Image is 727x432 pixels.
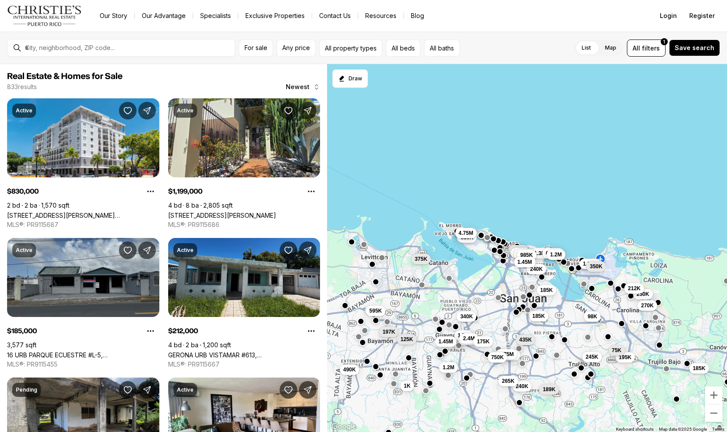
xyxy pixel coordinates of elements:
span: 185K [692,365,705,372]
button: Contact Us [312,10,358,22]
button: Zoom in [705,386,723,404]
span: 1.6M [505,351,517,358]
span: 6.75M [546,249,560,256]
button: 1.2M [547,249,565,260]
button: For sale [239,40,273,57]
span: Login [660,12,677,19]
button: 185K [689,363,709,374]
button: 2.4M [459,333,478,344]
a: Our Story [93,10,134,22]
button: All beds [386,40,421,57]
span: 830K [461,234,473,241]
button: Share Property [299,102,317,119]
button: 265K [498,376,518,386]
button: Allfilters1 [627,40,666,57]
button: Register [684,7,720,25]
span: 240K [515,382,528,389]
button: 270K [637,300,657,310]
span: filters [642,43,660,53]
span: 985K [520,251,533,258]
span: Save search [675,44,714,51]
button: 350K [586,261,606,272]
span: 185K [540,287,553,294]
span: 435K [519,336,532,343]
span: 1.45M [438,338,453,345]
button: 1.38M [530,248,552,259]
span: 125K [400,335,413,342]
button: Property options [142,322,159,340]
span: 75K [612,347,621,354]
button: 195K [615,352,635,362]
button: Start drawing [332,69,368,88]
button: 1.6M [501,349,520,360]
button: Share Property [299,381,317,399]
button: 185K [529,310,548,321]
label: Map [598,40,623,56]
span: 340K [460,313,473,320]
button: 245K [582,351,602,362]
span: 1.18M [583,260,597,267]
button: Save Property: 16 URB PARQUE ECUESTRE #L-5 [119,241,137,259]
button: Property options [302,322,320,340]
button: Login [655,7,682,25]
button: 6.75M [542,248,564,258]
button: 595K [366,306,385,316]
button: 1.7M [454,330,473,340]
a: 100 CALLE JUAN ANTONIO CORRETJER #501, SAN JUAN PR, 00901 [7,212,159,219]
button: 1K [400,381,414,391]
button: 125K [397,334,417,344]
span: Newest [286,83,310,90]
label: List [575,40,598,56]
p: Active [177,247,194,254]
button: 250K [633,288,653,299]
p: Active [177,386,194,393]
button: 75K [608,345,625,356]
button: 340K [457,311,476,321]
a: Exclusive Properties [238,10,312,22]
button: 435K [515,335,535,345]
button: Property options [302,183,320,200]
a: Specialists [193,10,238,22]
span: 212K [628,284,641,292]
span: 1.38M [534,250,548,257]
a: Blog [404,10,431,22]
span: 350K [590,263,602,270]
button: Share Property [138,381,156,399]
button: Save Property: 11 BUCARE [280,102,297,119]
a: Resources [358,10,403,22]
a: 11 BUCARE, SAN JUAN PR, 00913 [168,212,276,219]
button: 675K [509,245,529,256]
span: 375K [414,256,427,263]
button: Save Property: GERONA URB VISTAMAR #613 [280,241,297,259]
button: 189K [539,384,559,395]
button: 830K [457,232,477,242]
button: Share Property [138,102,156,119]
span: 1.45M [517,258,532,265]
button: 240K [526,264,546,274]
span: 195K [619,353,631,360]
button: 1.69M [458,334,479,345]
span: 2.75M [499,350,514,357]
button: 750K [487,352,507,363]
span: 189K [543,386,555,393]
button: 490K [339,364,359,375]
span: 4.75M [458,229,473,236]
button: Property options [142,183,159,200]
span: 2.4M [463,335,475,342]
button: 2.75M [496,349,517,359]
span: 265K [502,378,515,385]
button: Save search [669,40,720,56]
button: 1.45M [514,256,535,267]
button: All baths [424,40,460,57]
p: Active [177,107,194,114]
button: 197K [379,327,399,337]
span: 1K [403,382,410,389]
span: Real Estate & Homes for Sale [7,72,122,81]
span: Any price [282,44,310,51]
span: 185K [532,312,545,319]
span: 750K [491,354,504,361]
span: 675K [512,247,525,254]
span: 197K [382,328,395,335]
span: For sale [245,44,267,51]
button: Save Property: 100 CALLE JUAN ANTONIO CORRETJER #501 [119,102,137,119]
